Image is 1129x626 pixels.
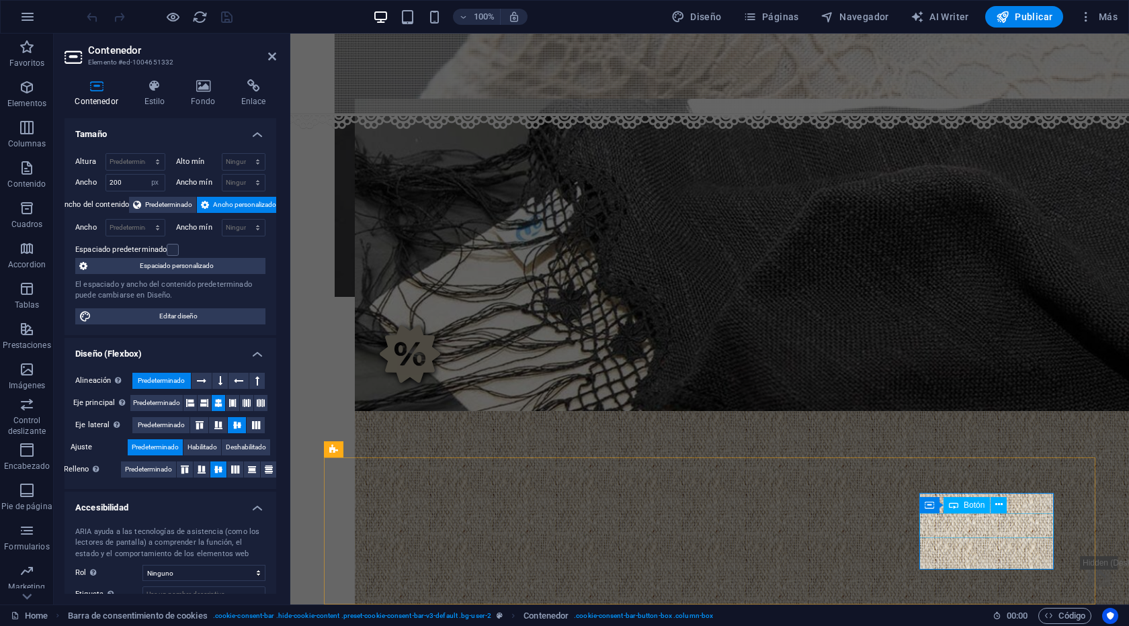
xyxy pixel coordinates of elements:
h3: Elemento #ed-1004651332 [88,56,249,69]
p: Formularios [4,541,49,552]
p: Favoritos [9,58,44,69]
button: Predeterminado [128,439,183,455]
span: Espaciado personalizado [91,258,261,274]
div: Diseño (Ctrl+Alt+Y) [666,6,727,28]
button: Deshabilitado [222,439,270,455]
span: Predeterminado [125,461,172,478]
button: Editar diseño [75,308,265,324]
label: Ajuste [71,439,128,455]
span: Más [1079,10,1118,24]
p: Tablas [15,300,40,310]
button: Haz clic para salir del modo de previsualización y seguir editando [165,9,181,25]
label: Alineación [75,373,132,389]
p: Encabezado [4,461,50,472]
nav: breadcrumb [68,608,714,624]
label: Eje lateral [75,417,132,433]
span: Habilitado [187,439,217,455]
label: Eje principal [73,395,130,411]
span: Predeterminado [138,373,185,389]
label: Altura [75,158,106,165]
p: Imágenes [9,380,45,391]
p: Columnas [8,138,46,149]
span: Páginas [743,10,799,24]
span: AI Writer [911,10,969,24]
button: Habilitado [183,439,221,455]
button: Predeterminado [129,197,196,213]
span: Deshabilitado [226,439,266,455]
button: Páginas [738,6,804,28]
button: reload [192,9,208,25]
p: Elementos [7,98,46,109]
span: Navegador [821,10,889,24]
label: Ancho del contenido [60,197,130,213]
span: Ancho personalizado [213,197,276,213]
button: Ancho personalizado [197,197,280,213]
label: Ancho mín [176,179,222,186]
span: . cookie-consent-bar .hide-cookie-content .preset-cookie-consent-bar-v3-default .bg-user-2 [213,608,491,624]
label: Ancho mín [176,224,222,231]
p: Accordion [8,259,46,270]
p: Prestaciones [3,340,50,351]
span: Predeterminado [133,395,180,411]
i: Volver a cargar página [192,9,208,25]
label: Ancho [75,179,106,186]
span: Predeterminado [132,439,179,455]
span: Código [1044,608,1085,624]
h4: Tamaño [65,118,276,142]
label: Alto mín [176,158,222,165]
p: Contenido [7,179,46,189]
button: Predeterminado [130,395,183,411]
button: Diseño [666,6,727,28]
label: Ancho [75,224,106,231]
button: Publicar [985,6,1064,28]
input: Usa un nombre descriptivo [142,586,265,602]
span: Haz clic para seleccionar y doble clic para editar [524,608,569,624]
span: Publicar [996,10,1053,24]
i: Este elemento es un preajuste personalizable [497,612,503,619]
button: Código [1038,608,1091,624]
h4: Fondo [181,79,231,107]
label: Espaciado predeterminado [75,242,167,258]
p: Cuadros [11,219,43,230]
h4: Estilo [134,79,181,107]
span: Editar diseño [95,308,261,324]
label: Etiqueta [75,586,142,602]
h2: Contenedor [88,44,276,56]
span: Botón [964,501,985,509]
h4: Contenedor [65,79,134,107]
i: Al redimensionar, ajustar el nivel de zoom automáticamente para ajustarse al dispositivo elegido. [508,11,520,23]
button: Espaciado personalizado [75,258,265,274]
span: Haz clic para seleccionar y doble clic para editar [68,608,208,624]
h4: Accesibilidad [65,492,276,516]
div: ARIA ayuda a las tecnologías de asistencia (como los lectores de pantalla) a comprender la funció... [75,527,265,560]
span: Diseño [671,10,722,24]
span: Predeterminado [138,417,185,433]
span: Predeterminado [145,197,192,213]
button: 100% [453,9,501,25]
button: Predeterminado [121,461,176,478]
h4: Enlace [231,79,276,107]
h6: 100% [473,9,495,25]
span: Rol [75,565,100,581]
button: AI Writer [905,6,974,28]
button: Navegador [815,6,894,28]
a: Haz clic para cancelar la selección y doble clic para abrir páginas [11,608,48,624]
label: Relleno [64,461,121,478]
span: . cookie-consent-bar-button-box .column-box [574,608,713,624]
span: 00 00 [1007,608,1028,624]
div: El espaciado y ancho del contenido predeterminado puede cambiarse en Diseño. [75,279,265,302]
button: Más [1074,6,1123,28]
button: Predeterminado [132,417,190,433]
button: Usercentrics [1102,608,1118,624]
button: Predeterminado [132,373,191,389]
span: : [1016,611,1018,621]
p: Marketing [8,582,45,592]
h4: Diseño (Flexbox) [65,338,276,362]
p: Pie de página [1,501,52,512]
